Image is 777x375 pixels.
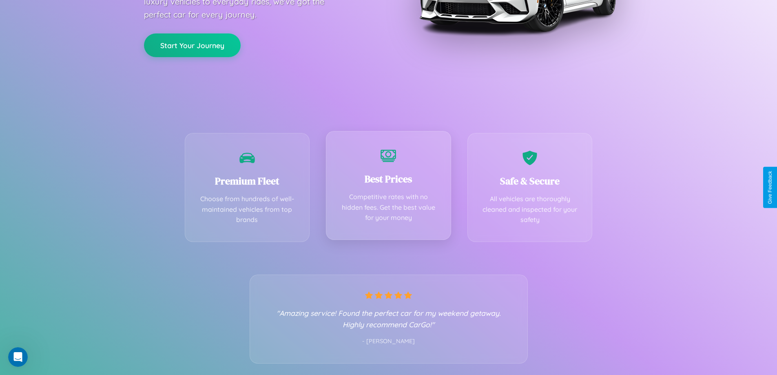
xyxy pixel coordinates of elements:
p: All vehicles are thoroughly cleaned and inspected for your safety [480,194,580,225]
h3: Best Prices [339,172,438,186]
iframe: Intercom live chat [8,347,28,367]
p: Choose from hundreds of well-maintained vehicles from top brands [197,194,297,225]
p: - [PERSON_NAME] [266,336,511,347]
div: Give Feedback [767,171,773,204]
p: "Amazing service! Found the perfect car for my weekend getaway. Highly recommend CarGo!" [266,307,511,330]
h3: Premium Fleet [197,174,297,188]
p: Competitive rates with no hidden fees. Get the best value for your money [339,192,438,223]
button: Start Your Journey [144,33,241,57]
h3: Safe & Secure [480,174,580,188]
